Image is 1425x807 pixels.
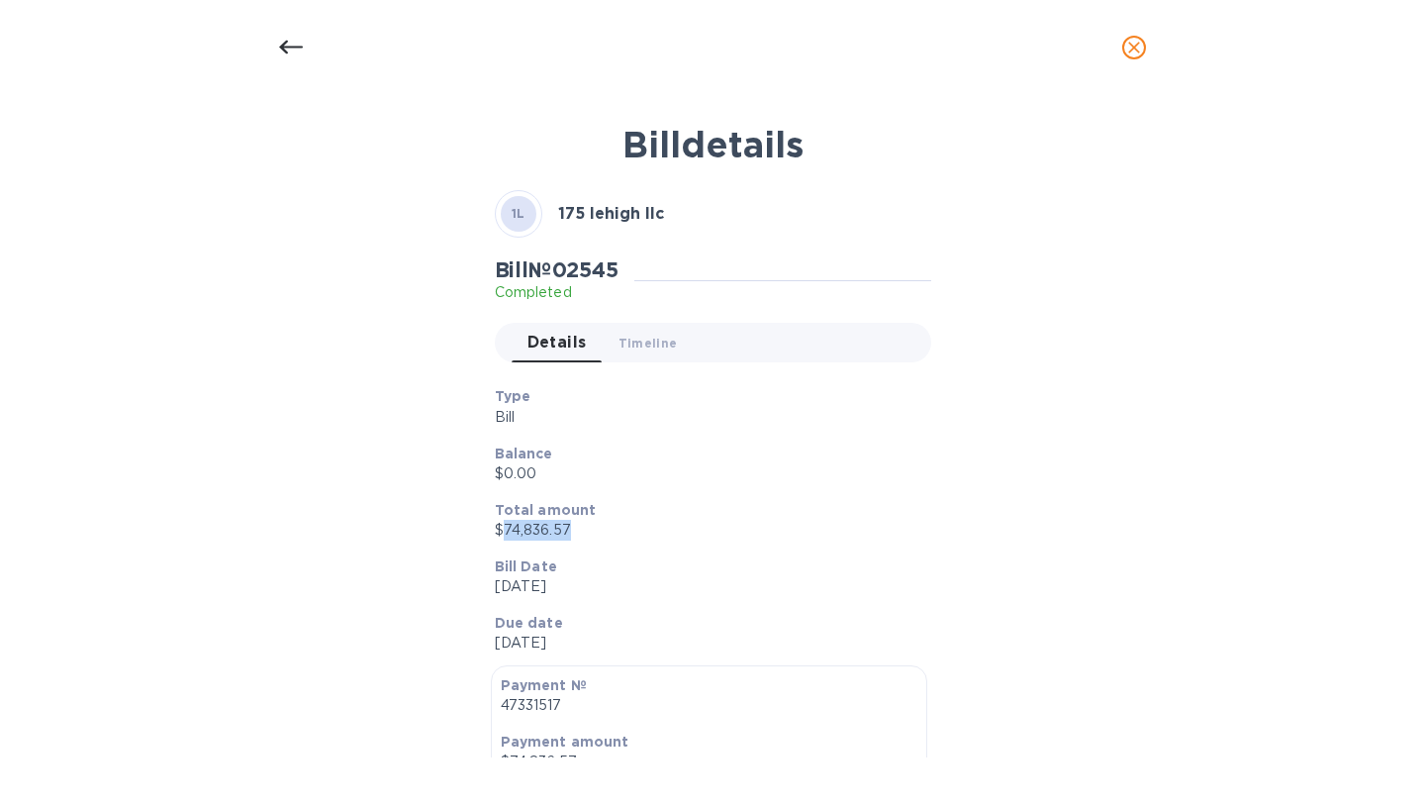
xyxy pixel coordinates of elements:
[501,695,917,716] p: 47331517
[618,333,678,353] span: Timeline
[527,329,587,356] span: Details
[495,446,553,461] b: Balance
[501,734,629,750] b: Payment amount
[495,615,563,631] b: Due date
[501,752,917,772] p: $74,836.57
[501,677,587,693] b: Payment №
[495,257,618,282] h2: Bill № 02545
[495,463,915,484] p: $0.00
[495,633,915,654] p: [DATE]
[495,388,531,404] b: Type
[558,204,664,223] b: 175 lehigh llc
[495,520,915,541] p: $74,836.57
[495,282,618,303] p: Completed
[495,576,915,597] p: [DATE]
[495,558,557,574] b: Bill Date
[622,123,804,166] b: Bill details
[495,502,597,518] b: Total amount
[512,206,525,221] b: 1L
[495,407,915,428] p: Bill
[1110,24,1158,71] button: close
